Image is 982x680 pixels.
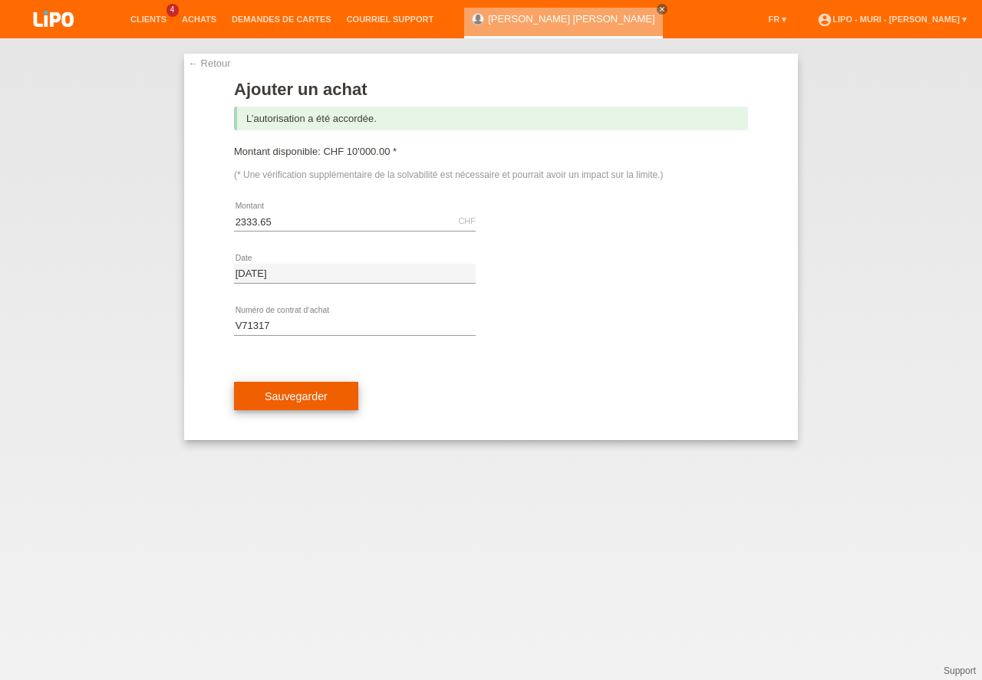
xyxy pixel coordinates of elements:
a: account_circleLIPO - Muri - [PERSON_NAME] ▾ [809,15,974,24]
button: Sauvegarder [234,382,358,411]
a: FR ▾ [761,15,795,24]
span: (* Une vérification supplémentaire de la solvabilité est nécessaire et pourrait avoir un impact s... [234,169,664,180]
a: Demandes de cartes [224,15,339,24]
div: CHF [458,216,476,225]
a: Support [944,665,976,676]
a: ← Retour [188,57,231,69]
span: Sauvegarder [265,390,328,402]
a: [PERSON_NAME] [PERSON_NAME] [488,13,654,25]
span: 4 [166,4,179,17]
a: Courriel Support [339,15,441,24]
i: account_circle [817,12,832,28]
h1: Ajouter un achat [234,80,748,99]
i: close [658,5,666,13]
a: close [657,4,667,15]
a: LIPO pay [15,31,92,43]
div: L’autorisation a été accordée. [234,107,748,130]
a: Achats [174,15,224,24]
a: Clients [123,15,174,24]
span: Montant disponible: [234,146,321,157]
